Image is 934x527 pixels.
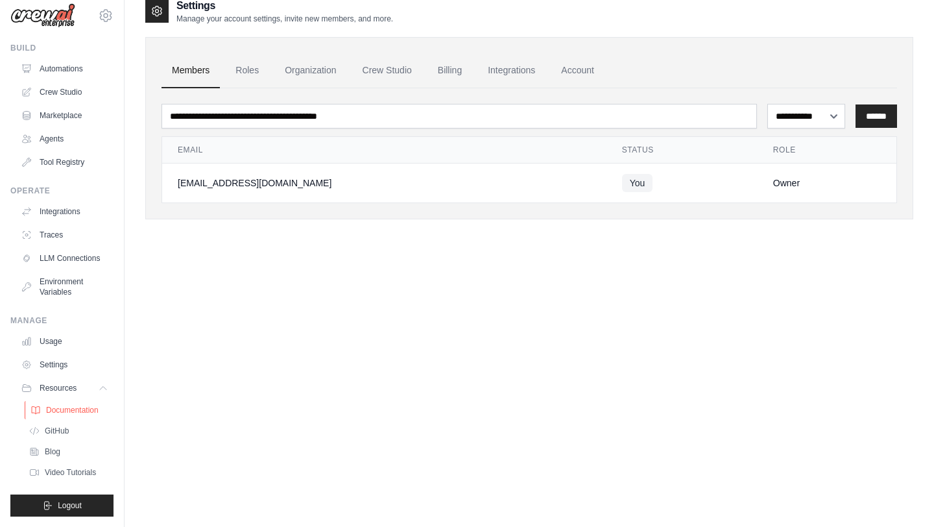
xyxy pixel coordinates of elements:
div: Operate [10,186,114,196]
a: Blog [23,443,114,461]
a: Account [551,53,605,88]
th: Email [162,137,606,164]
a: Video Tutorials [23,463,114,482]
div: [EMAIL_ADDRESS][DOMAIN_NAME] [178,177,591,190]
img: Logo [10,3,75,28]
a: Billing [427,53,472,88]
a: Organization [274,53,346,88]
a: Integrations [477,53,545,88]
a: Environment Variables [16,271,114,302]
span: You [622,174,653,192]
span: Video Tutorials [45,467,96,478]
a: Settings [16,354,114,375]
div: Build [10,43,114,53]
a: Tool Registry [16,152,114,173]
span: Logout [58,500,82,511]
span: GitHub [45,426,69,436]
a: Members [162,53,220,88]
th: Role [758,137,896,164]
a: Usage [16,331,114,352]
a: Marketplace [16,105,114,126]
span: Documentation [46,405,99,415]
th: Status [606,137,758,164]
a: Integrations [16,201,114,222]
a: Traces [16,225,114,245]
a: Crew Studio [16,82,114,103]
a: GitHub [23,422,114,440]
span: Blog [45,447,60,457]
p: Manage your account settings, invite new members, and more. [176,14,393,24]
span: Resources [40,383,77,393]
a: Crew Studio [352,53,422,88]
a: Agents [16,129,114,149]
button: Resources [16,378,114,398]
div: Owner [773,177,881,190]
a: Documentation [25,401,115,419]
a: Automations [16,58,114,79]
button: Logout [10,495,114,517]
a: LLM Connections [16,248,114,269]
a: Roles [225,53,269,88]
div: Manage [10,315,114,326]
